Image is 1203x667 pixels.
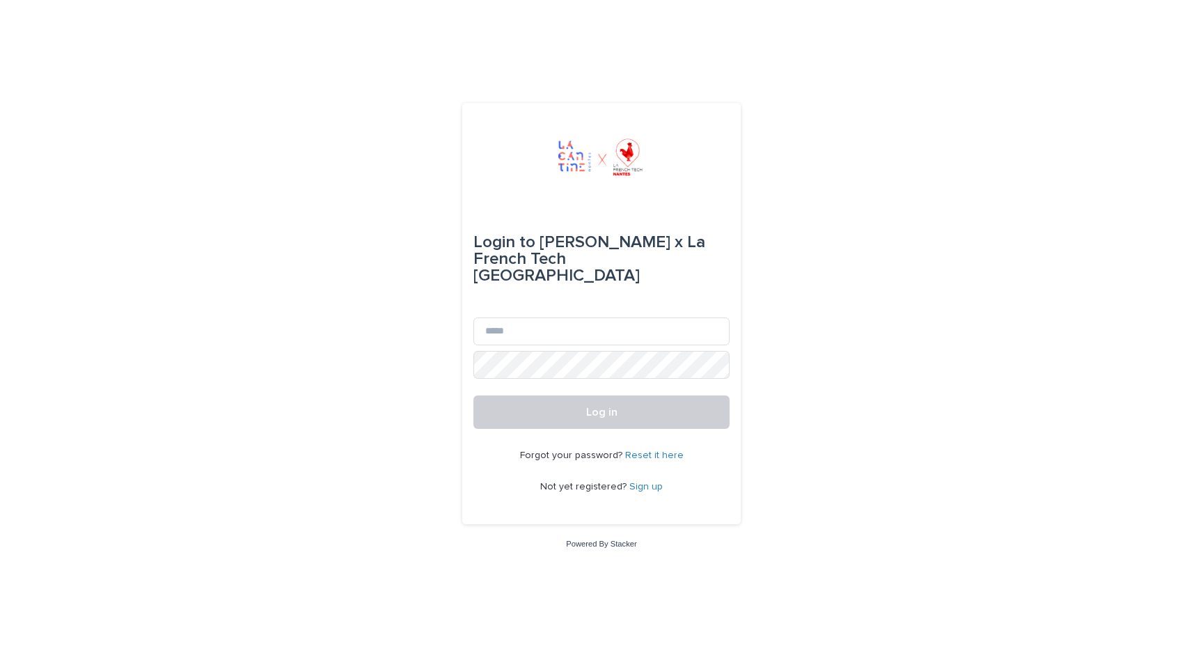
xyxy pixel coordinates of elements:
[629,482,663,492] a: Sign up
[586,407,618,418] span: Log in
[473,395,730,429] button: Log in
[625,450,684,460] a: Reset it here
[558,136,644,178] img: 0gGPHhxvTcqAcEVVBWoD
[473,223,730,295] div: [PERSON_NAME] x La French Tech [GEOGRAPHIC_DATA]
[566,540,636,548] a: Powered By Stacker
[520,450,625,460] span: Forgot your password?
[540,482,629,492] span: Not yet registered?
[473,234,535,251] span: Login to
